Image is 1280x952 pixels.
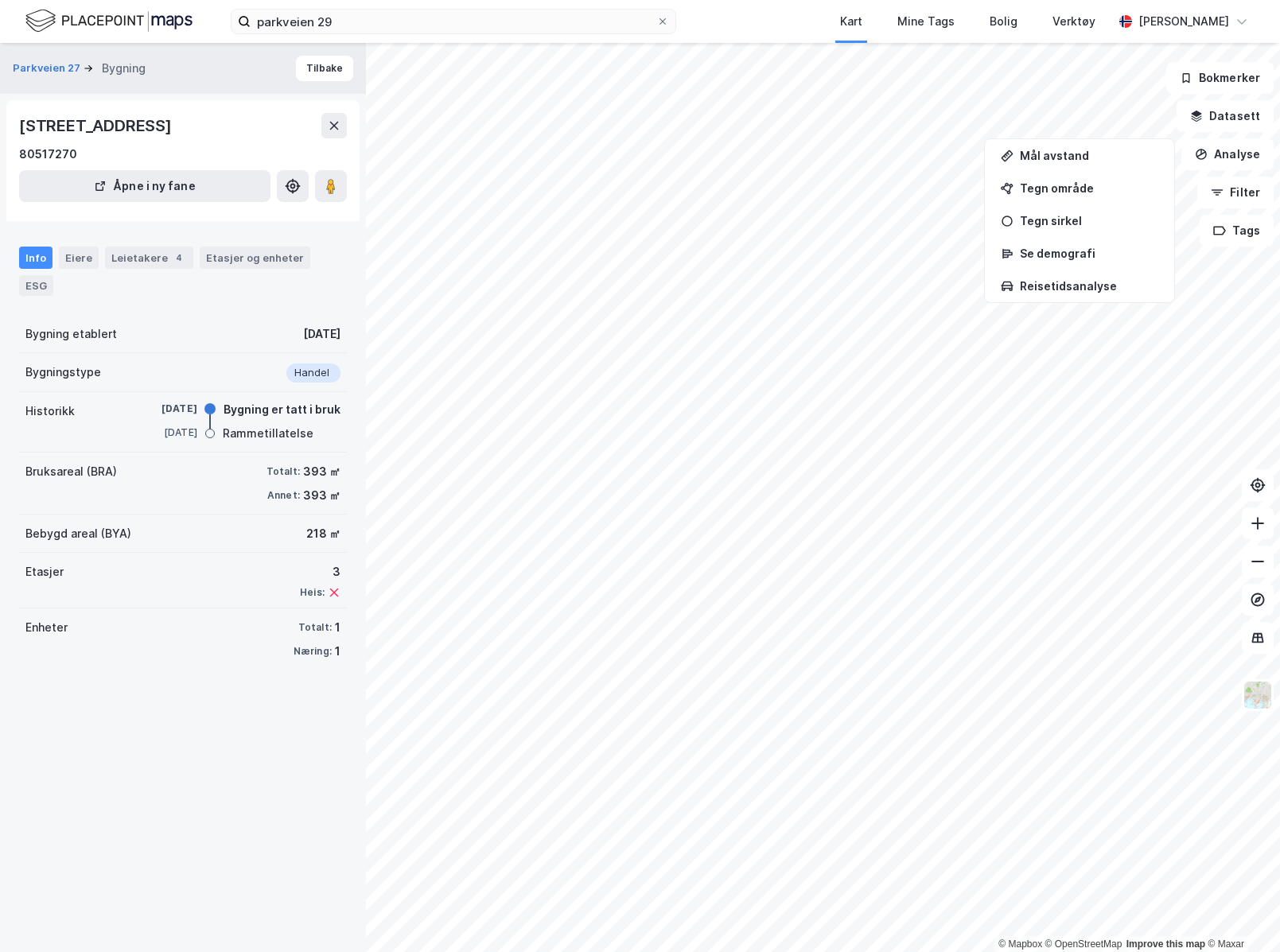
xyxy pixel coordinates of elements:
div: Mine Tags [897,12,955,31]
div: [STREET_ADDRESS] [19,113,175,138]
div: Totalt: [267,465,300,478]
div: Bolig [990,12,1017,31]
img: Z [1243,680,1273,710]
div: Se demografi [1020,247,1158,260]
div: 1 [335,618,340,637]
a: Mapbox [998,938,1042,950]
div: Kart [840,12,862,31]
div: Bygning etablert [25,324,117,344]
div: Tegn område [1020,181,1158,195]
div: Enheter [25,618,68,637]
div: Kontrollprogram for chat [1200,876,1280,952]
div: 3 [300,562,340,581]
div: [DATE] [134,402,197,416]
div: 80517270 [19,145,77,164]
button: Datasett [1177,100,1274,132]
div: Næring: [294,645,332,658]
button: Parkveien 27 [13,60,84,76]
button: Åpne i ny fane [19,170,270,202]
div: Info [19,247,53,269]
div: Etasjer [25,562,64,581]
div: Bruksareal (BRA) [25,462,117,481]
div: Eiere [59,247,99,269]
button: Analyse [1181,138,1274,170]
div: 393 ㎡ [303,462,340,481]
div: Mål avstand [1020,149,1158,162]
img: logo.f888ab2527a4732fd821a326f86c7f29.svg [25,7,193,35]
div: Heis: [300,586,325,599]
div: Annet: [267,489,300,502]
div: [PERSON_NAME] [1138,12,1229,31]
div: 393 ㎡ [303,486,340,505]
button: Tags [1200,215,1274,247]
div: Etasjer og enheter [206,251,304,265]
button: Tilbake [296,56,353,81]
div: Bebygd areal (BYA) [25,524,131,543]
button: Filter [1197,177,1274,208]
div: Bygning er tatt i bruk [224,400,340,419]
a: OpenStreetMap [1045,938,1122,950]
div: Bygning [102,59,146,78]
div: Leietakere [105,247,193,269]
div: [DATE] [134,425,197,440]
div: Rammetillatelse [223,424,313,443]
div: 218 ㎡ [306,524,340,543]
div: ESG [19,275,53,296]
iframe: Chat Widget [1200,876,1280,952]
div: Totalt: [298,621,332,634]
input: Søk på adresse, matrikkel, gårdeiere, leietakere eller personer [251,10,656,33]
div: Verktøy [1052,12,1095,31]
div: [DATE] [303,324,340,344]
button: Bokmerker [1166,62,1274,94]
div: Reisetidsanalyse [1020,279,1158,293]
div: Bygningstype [25,363,101,382]
a: Improve this map [1126,938,1205,950]
div: Historikk [25,402,75,421]
div: 1 [335,642,340,661]
div: 4 [171,250,187,266]
div: Tegn sirkel [1020,214,1158,227]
